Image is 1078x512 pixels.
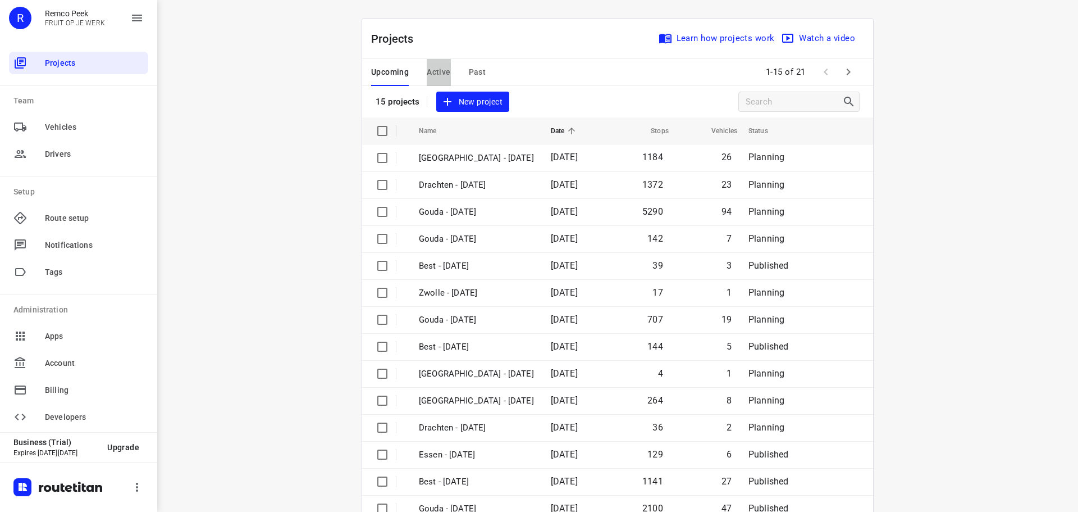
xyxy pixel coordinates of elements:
p: Gouda - Friday [419,233,534,246]
span: Stops [636,124,669,138]
p: Projects [371,30,423,47]
button: New project [436,92,509,112]
span: 1 [727,287,732,298]
span: 23 [721,179,732,190]
span: Published [748,449,789,460]
span: 19 [721,314,732,325]
span: 1-15 of 21 [761,60,810,84]
span: 1141 [642,476,663,487]
span: Notifications [45,239,144,251]
span: 6 [727,449,732,460]
div: R [9,7,31,29]
div: Billing [9,379,148,401]
span: Published [748,260,789,271]
span: Active [427,65,450,79]
span: Planning [748,179,784,190]
span: Past [469,65,486,79]
div: Account [9,352,148,374]
span: New project [443,95,503,109]
span: 144 [647,341,663,352]
span: 1 [727,368,732,379]
span: Developers [45,411,144,423]
span: [DATE] [551,206,578,217]
p: Gouda - Monday [419,206,534,219]
span: 39 [652,260,663,271]
span: 94 [721,206,732,217]
span: [DATE] [551,152,578,162]
input: Search projects [746,93,842,111]
span: Next Page [837,61,860,83]
p: Drachten - Thursday [419,422,534,434]
span: Account [45,357,144,369]
span: 142 [647,233,663,244]
span: 1184 [642,152,663,162]
span: 264 [647,395,663,406]
span: [DATE] [551,395,578,406]
div: Drivers [9,143,148,165]
span: Planning [748,206,784,217]
span: [DATE] [551,179,578,190]
span: [DATE] [551,314,578,325]
div: Developers [9,406,148,428]
span: 129 [647,449,663,460]
span: [DATE] [551,233,578,244]
span: Upgrade [107,443,139,452]
span: 27 [721,476,732,487]
p: FRUIT OP JE WERK [45,19,105,27]
span: Drivers [45,148,144,160]
span: Published [748,341,789,352]
div: Projects [9,52,148,74]
span: 26 [721,152,732,162]
span: 8 [727,395,732,406]
p: Expires [DATE][DATE] [13,449,98,457]
p: Zwolle - Friday [419,287,534,300]
span: [DATE] [551,341,578,352]
span: Previous Page [815,61,837,83]
span: Planning [748,368,784,379]
span: 7 [727,233,732,244]
span: Planning [748,314,784,325]
div: Notifications [9,234,148,256]
span: [DATE] [551,449,578,460]
span: 17 [652,287,663,298]
span: Name [419,124,451,138]
span: Published [748,476,789,487]
p: Zwolle - Thursday [419,395,534,407]
span: 707 [647,314,663,325]
span: Projects [45,57,144,69]
span: Planning [748,422,784,433]
p: Setup [13,186,148,198]
span: 4 [658,368,663,379]
span: Route setup [45,212,144,224]
p: Best - Thursday [419,341,534,354]
p: Antwerpen - Thursday [419,368,534,380]
span: Planning [748,152,784,162]
div: Vehicles [9,116,148,138]
span: [DATE] [551,260,578,271]
span: 1372 [642,179,663,190]
p: 15 projects [376,97,420,107]
div: Tags [9,261,148,283]
span: Planning [748,395,784,406]
span: 36 [652,422,663,433]
p: Zwolle - Wednesday [419,152,534,165]
p: Best - Wednesday [419,475,534,488]
div: Route setup [9,207,148,229]
p: Gouda - Thursday [419,314,534,327]
p: Administration [13,304,148,316]
span: Vehicles [697,124,737,138]
span: Status [748,124,783,138]
span: 5 [727,341,732,352]
div: Search [842,95,859,108]
span: 2 [727,422,732,433]
button: Upgrade [98,437,148,457]
span: Vehicles [45,121,144,133]
span: Apps [45,330,144,342]
span: [DATE] [551,422,578,433]
p: Best - Friday [419,260,534,273]
span: Planning [748,287,784,298]
span: Upcoming [371,65,409,79]
p: Essen - Wednesday [419,448,534,461]
p: Remco Peek [45,9,105,18]
span: 5290 [642,206,663,217]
